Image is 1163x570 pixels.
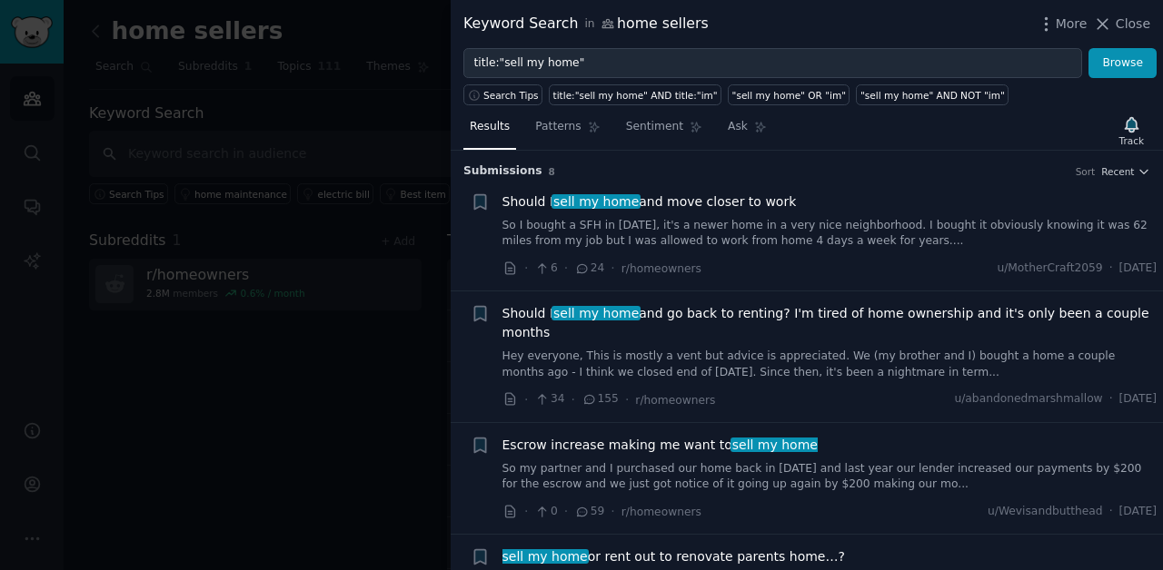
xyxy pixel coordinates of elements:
[1037,15,1088,34] button: More
[574,504,604,520] span: 59
[621,506,701,518] span: r/homeowners
[524,259,528,278] span: ·
[502,192,797,211] a: Should Isell my homeand move closer to work
[535,119,581,135] span: Patterns
[988,504,1103,520] span: u/Wevisandbutthead
[502,547,845,566] a: sell my homeor rent out to renovate parents home…?
[534,504,557,520] span: 0
[611,502,614,521] span: ·
[1119,504,1157,520] span: [DATE]
[572,390,575,409] span: ·
[463,113,516,150] a: Results
[954,391,1102,408] span: u/abandonedmarshmallow
[549,84,721,105] a: title:"sell my home" AND title:"im"
[581,391,619,408] span: 155
[584,16,594,33] span: in
[856,84,1009,105] a: "sell my home" AND NOT "im"
[463,48,1082,79] input: Try a keyword related to your business
[1101,165,1134,178] span: Recent
[1116,15,1150,34] span: Close
[552,194,641,209] span: sell my home
[534,391,564,408] span: 34
[574,260,604,277] span: 24
[549,166,555,177] span: 8
[552,306,641,320] span: sell my home
[483,89,539,102] span: Search Tips
[732,89,846,102] div: "sell my home" OR "im"
[611,259,614,278] span: ·
[502,436,818,455] a: Escrow increase making me want tosell my home
[463,163,542,180] span: Submission s
[1076,165,1096,178] div: Sort
[553,89,718,102] div: title:"sell my home" AND title:"im"
[502,547,845,566] span: or rent out to renovate parents home…?
[502,218,1158,250] a: So I bought a SFH in [DATE], it's a newer home in a very nice neighborhood. I bought it obviously...
[502,192,797,211] span: Should I and move closer to work
[502,349,1158,380] a: Hey everyone, This is mostly a vent but advice is appreciated. We (my brother and I) bought a hom...
[1119,260,1157,277] span: [DATE]
[1119,391,1157,408] span: [DATE]
[1101,165,1150,178] button: Recent
[1119,134,1144,147] div: Track
[728,119,748,135] span: Ask
[1109,260,1113,277] span: ·
[621,262,701,275] span: r/homeowners
[502,436,818,455] span: Escrow increase making me want to
[860,89,1005,102] div: "sell my home" AND NOT "im"
[564,259,568,278] span: ·
[502,461,1158,493] a: So my partner and I purchased our home back in [DATE] and last year our lender increased our paym...
[620,113,709,150] a: Sentiment
[524,502,528,521] span: ·
[1056,15,1088,34] span: More
[502,304,1158,342] span: Should I and go back to renting? I'm tired of home ownership and it's only been a couple months
[501,549,590,564] span: sell my home
[463,13,709,35] div: Keyword Search home sellers
[1109,391,1113,408] span: ·
[524,390,528,409] span: ·
[1109,504,1113,520] span: ·
[470,119,510,135] span: Results
[1113,112,1150,150] button: Track
[728,84,850,105] a: "sell my home" OR "im"
[463,84,542,105] button: Search Tips
[731,437,820,452] span: sell my home
[1093,15,1150,34] button: Close
[635,394,715,407] span: r/homeowners
[502,304,1158,342] a: Should Isell my homeand go back to renting? I'm tired of home ownership and it's only been a coup...
[721,113,773,150] a: Ask
[626,119,683,135] span: Sentiment
[564,502,568,521] span: ·
[1088,48,1157,79] button: Browse
[625,390,629,409] span: ·
[529,113,606,150] a: Patterns
[534,260,557,277] span: 6
[997,260,1102,277] span: u/MotherCraft2059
